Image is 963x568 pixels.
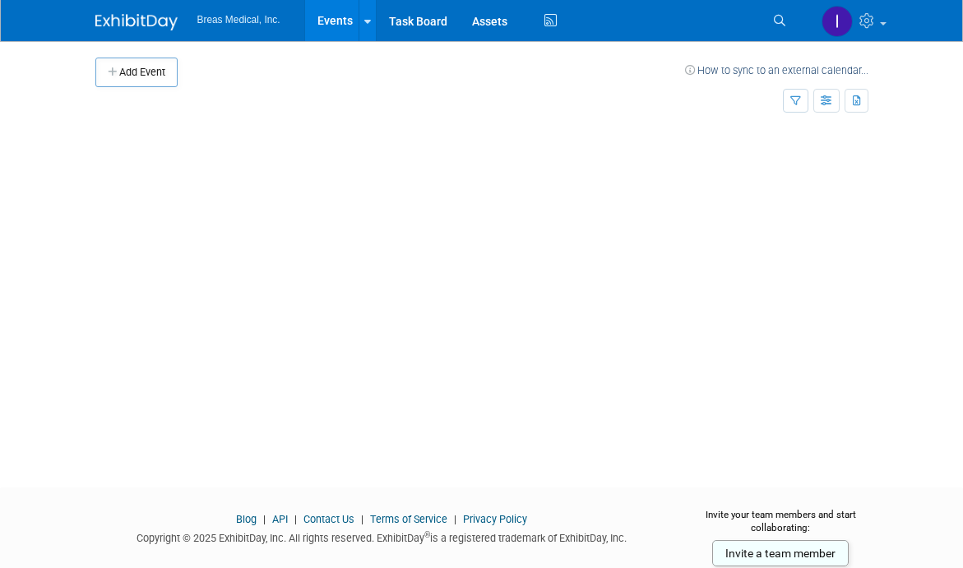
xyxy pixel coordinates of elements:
[685,64,868,76] a: How to sync to an external calendar...
[290,513,301,525] span: |
[712,540,849,566] a: Invite a team member
[95,14,178,30] img: ExhibitDay
[272,513,288,525] a: API
[693,508,868,546] div: Invite your team members and start collaborating:
[259,513,270,525] span: |
[450,513,461,525] span: |
[95,58,178,87] button: Add Event
[236,513,257,525] a: Blog
[357,513,368,525] span: |
[95,527,669,546] div: Copyright © 2025 ExhibitDay, Inc. All rights reserved. ExhibitDay is a registered trademark of Ex...
[424,530,430,539] sup: ®
[822,6,853,37] img: Inga Dolezar
[197,14,280,25] span: Breas Medical, Inc.
[370,513,447,525] a: Terms of Service
[463,513,527,525] a: Privacy Policy
[303,513,354,525] a: Contact Us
